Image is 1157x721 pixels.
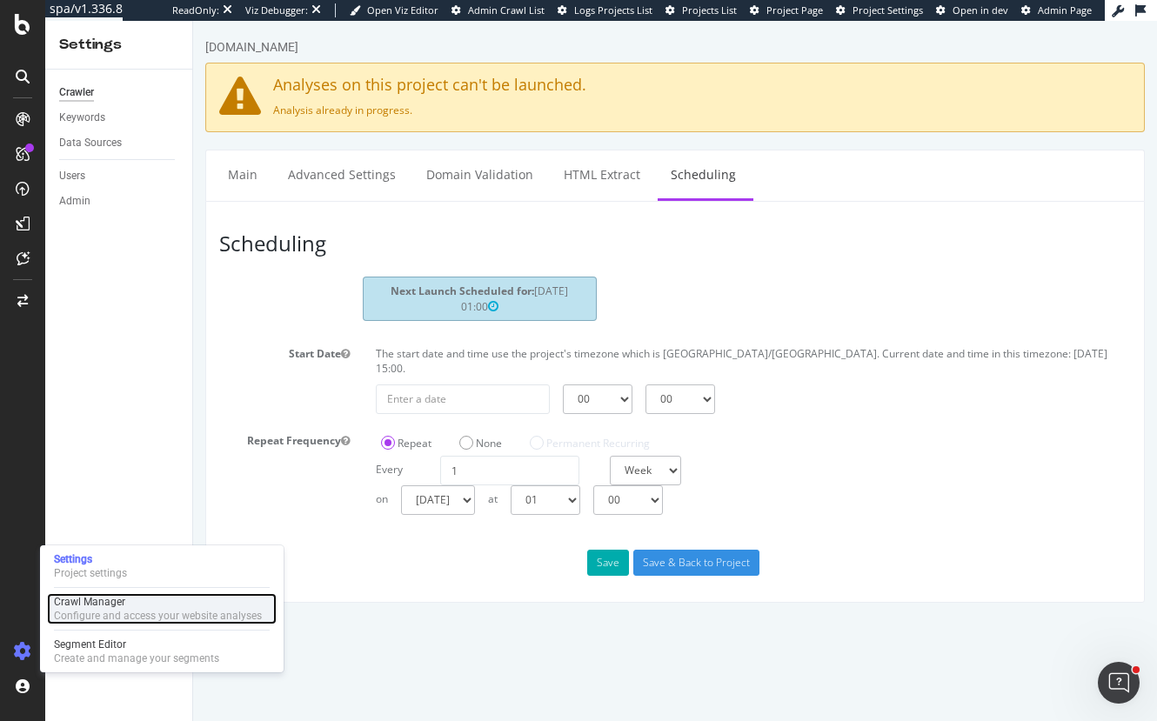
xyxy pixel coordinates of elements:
[148,325,157,340] button: Start Date
[220,130,353,177] a: Domain Validation
[440,529,566,555] input: Save & Back to Project
[59,134,180,152] a: Data Sources
[13,406,170,427] label: Repeat Frequency
[47,593,277,624] a: Crawl ManagerConfigure and access your website analyses
[59,192,90,210] div: Admin
[295,464,304,485] p: at
[26,56,938,73] h4: Analyses on this project can't be launched.
[148,412,157,427] button: Repeat Frequency
[268,263,376,292] span: [DATE] 01:00
[750,3,823,17] a: Project Page
[13,319,170,340] label: Start Date
[54,552,127,566] div: Settings
[465,130,556,177] a: Scheduling
[468,3,545,17] span: Admin Crawl List
[17,211,172,234] h3: Scheduling
[59,109,105,127] div: Keywords
[766,3,823,17] span: Project Page
[665,3,737,17] a: Projects List
[358,130,460,177] a: HTML Extract
[59,83,180,102] a: Crawler
[936,3,1008,17] a: Open in dev
[337,415,457,430] label: Permanent Recurring
[197,263,341,277] strong: Next Launch Scheduled for:
[853,3,923,17] span: Project Settings
[953,3,1008,17] span: Open in dev
[451,3,545,17] a: Admin Crawl List
[47,551,277,582] a: SettingsProject settings
[59,134,122,152] div: Data Sources
[574,3,652,17] span: Logs Projects List
[188,415,238,430] label: Repeat
[54,651,219,665] div: Create and manage your segments
[54,566,127,580] div: Project settings
[59,109,180,127] a: Keywords
[47,636,277,667] a: Segment EditorCreate and manage your segments
[22,130,77,177] a: Main
[59,35,178,55] div: Settings
[12,17,105,35] div: [DOMAIN_NAME]
[59,83,94,102] div: Crawler
[1098,662,1140,704] iframe: Intercom live chat
[54,609,262,623] div: Configure and access your website analyses
[836,3,923,17] a: Project Settings
[183,325,938,355] p: The start date and time use the project's timezone which is [GEOGRAPHIC_DATA]/[GEOGRAPHIC_DATA]. ...
[59,192,180,210] a: Admin
[245,3,308,17] div: Viz Debugger:
[26,82,938,97] p: Analysis already in progress.
[183,435,210,456] p: Every
[172,3,219,17] div: ReadOnly:
[558,3,652,17] a: Logs Projects List
[331,406,462,435] div: Option available for Enterprise plan.
[59,167,180,185] a: Users
[59,167,85,185] div: Users
[682,3,737,17] span: Projects List
[82,130,216,177] a: Advanced Settings
[54,595,262,609] div: Crawl Manager
[367,3,438,17] span: Open Viz Editor
[350,3,438,17] a: Open Viz Editor
[183,364,357,393] input: Enter a date
[394,529,436,555] button: Save
[1038,3,1092,17] span: Admin Page
[266,415,309,430] label: None
[1021,3,1092,17] a: Admin Page
[54,638,219,651] div: Segment Editor
[183,464,195,485] p: on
